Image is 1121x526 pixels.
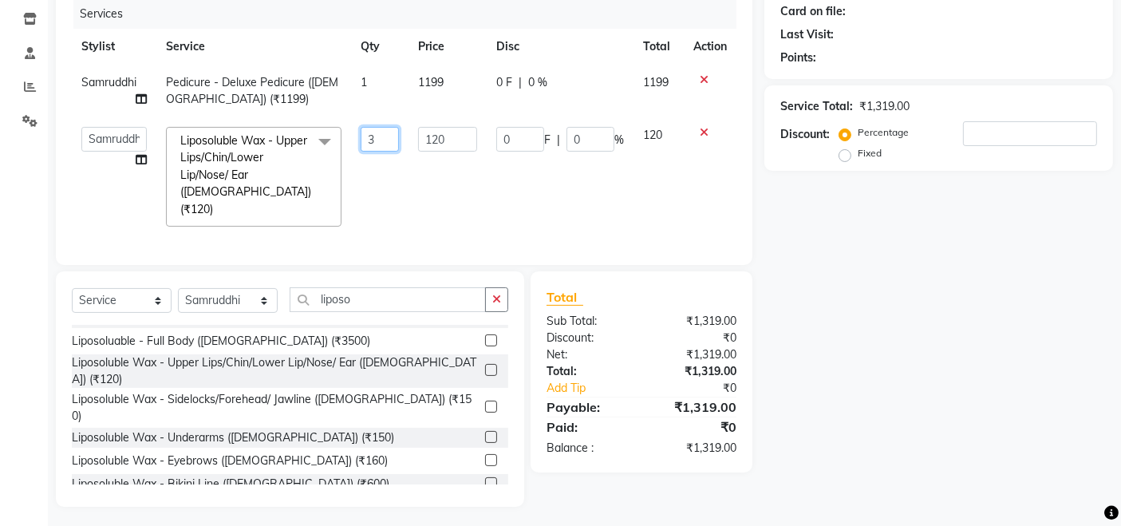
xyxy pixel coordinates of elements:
div: Last Visit: [780,26,834,43]
div: ₹1,319.00 [641,363,748,380]
th: Disc [487,29,634,65]
div: ₹0 [641,417,748,437]
div: Liposoluble Wax - Upper Lips/Chin/Lower Lip/Nose/ Ear ([DEMOGRAPHIC_DATA]) (₹120) [72,354,479,388]
input: Search or Scan [290,287,486,312]
div: Sub Total: [535,313,641,330]
a: Add Tip [535,380,659,397]
th: Action [684,29,736,65]
span: Total [547,289,583,306]
span: 1199 [418,75,444,89]
span: % [614,132,624,148]
div: ₹1,319.00 [641,440,748,457]
label: Percentage [858,125,909,140]
div: Total: [535,363,641,380]
div: Liposoluble Wax - Sidelocks/Forehead/ Jawline ([DEMOGRAPHIC_DATA]) (₹150) [72,391,479,425]
div: ₹1,319.00 [641,346,748,363]
span: | [519,74,522,91]
div: ₹1,319.00 [641,313,748,330]
div: Paid: [535,417,641,437]
div: ₹1,319.00 [859,98,910,115]
div: Discount: [535,330,641,346]
span: | [557,132,560,148]
th: Stylist [72,29,156,65]
div: Discount: [780,126,830,143]
div: Liposoluble Wax - Bikini Line ([DEMOGRAPHIC_DATA]) (₹600) [72,476,389,492]
label: Fixed [858,146,882,160]
div: Points: [780,49,816,66]
th: Price [409,29,487,65]
span: Samruddhi [81,75,136,89]
span: Liposoluble Wax - Upper Lips/Chin/Lower Lip/Nose/ Ear ([DEMOGRAPHIC_DATA]) (₹120) [180,133,311,216]
div: Service Total: [780,98,853,115]
div: Liposoluble Wax - Underarms ([DEMOGRAPHIC_DATA]) (₹150) [72,429,394,446]
div: Liposoluble Wax - Eyebrows ([DEMOGRAPHIC_DATA]) (₹160) [72,453,388,469]
div: Liposoluable - Full Body ([DEMOGRAPHIC_DATA]) (₹3500) [72,333,370,350]
a: x [213,202,220,216]
div: ₹1,319.00 [641,397,748,417]
span: 0 F [496,74,512,91]
div: Balance : [535,440,641,457]
div: Card on file: [780,3,846,20]
div: Net: [535,346,641,363]
span: 1199 [643,75,669,89]
th: Service [156,29,351,65]
div: ₹0 [641,330,748,346]
span: Pedicure - Deluxe Pedicure ([DEMOGRAPHIC_DATA]) (₹1199) [166,75,338,106]
th: Qty [351,29,409,65]
th: Total [634,29,684,65]
span: F [544,132,551,148]
span: 120 [643,128,662,142]
span: 1 [361,75,367,89]
span: 0 % [528,74,547,91]
div: Payable: [535,397,641,417]
div: ₹0 [660,380,749,397]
